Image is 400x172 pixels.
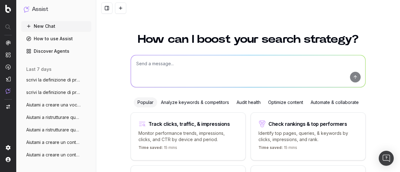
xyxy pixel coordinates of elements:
p: Monitor performance trends, impressions, clicks, and CTR by device and period. [138,130,238,143]
span: last 7 days [26,66,52,72]
span: Aiutami a ristrutturare questa Guida in [26,114,81,120]
h1: How can I boost your search strategy? [131,34,366,45]
button: Aiutami a creare una voce di glossario d [21,100,91,110]
p: Identify top pages, queries, & keywords by clicks, impressions, and rank. [258,130,358,143]
div: Open Intercom Messenger [379,151,394,166]
p: 15 mins [258,145,297,153]
img: Analytics [6,40,11,45]
button: scrivi la definizione di prestito per il [21,87,91,97]
span: Time saved: [258,145,283,150]
button: Assist [24,5,89,14]
img: Studio [6,76,11,81]
p: 15 mins [138,145,177,153]
span: Aiutami a ristrutturare questa Guida in [26,127,81,133]
button: Aiutami a creare un contenuto Domanda Fr [21,137,91,147]
a: How to use Assist [21,34,91,44]
span: Aiutami a creare un contenuto Domanda Fr [26,152,81,158]
img: Assist [24,6,29,12]
span: scrivi la definizione di prestito per il [26,89,81,96]
span: Time saved: [138,145,163,150]
div: Track clicks, traffic, & impressions [148,121,230,126]
img: Intelligence [6,52,11,57]
a: Discover Agents [21,46,91,56]
button: New Chat [21,21,91,31]
img: Botify logo [5,5,11,13]
div: Analyze keywords & competitors [157,97,233,107]
div: Check rankings & top performers [268,121,347,126]
img: Switch project [6,105,10,109]
div: Popular [134,97,157,107]
h1: Assist [32,5,48,14]
img: My account [6,157,11,162]
div: Automate & collaborate [307,97,362,107]
div: Optimize content [264,97,307,107]
button: Aiutami a creare un contenuto Domanda Fr [21,150,91,160]
img: Setting [6,145,11,150]
span: Aiutami a creare un contenuto Domanda Fr [26,139,81,145]
img: Activation [6,64,11,70]
button: Aiutami a ristrutturare questa Guida in [21,112,91,122]
span: Aiutami a creare una voce di glossario d [26,102,81,108]
div: Audit health [233,97,264,107]
button: scrivi la definizione di prestito per il [21,75,91,85]
button: Aiutami a ristrutturare questa Guida in [21,125,91,135]
img: Assist [6,88,11,94]
span: scrivi la definizione di prestito per il [26,77,81,83]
